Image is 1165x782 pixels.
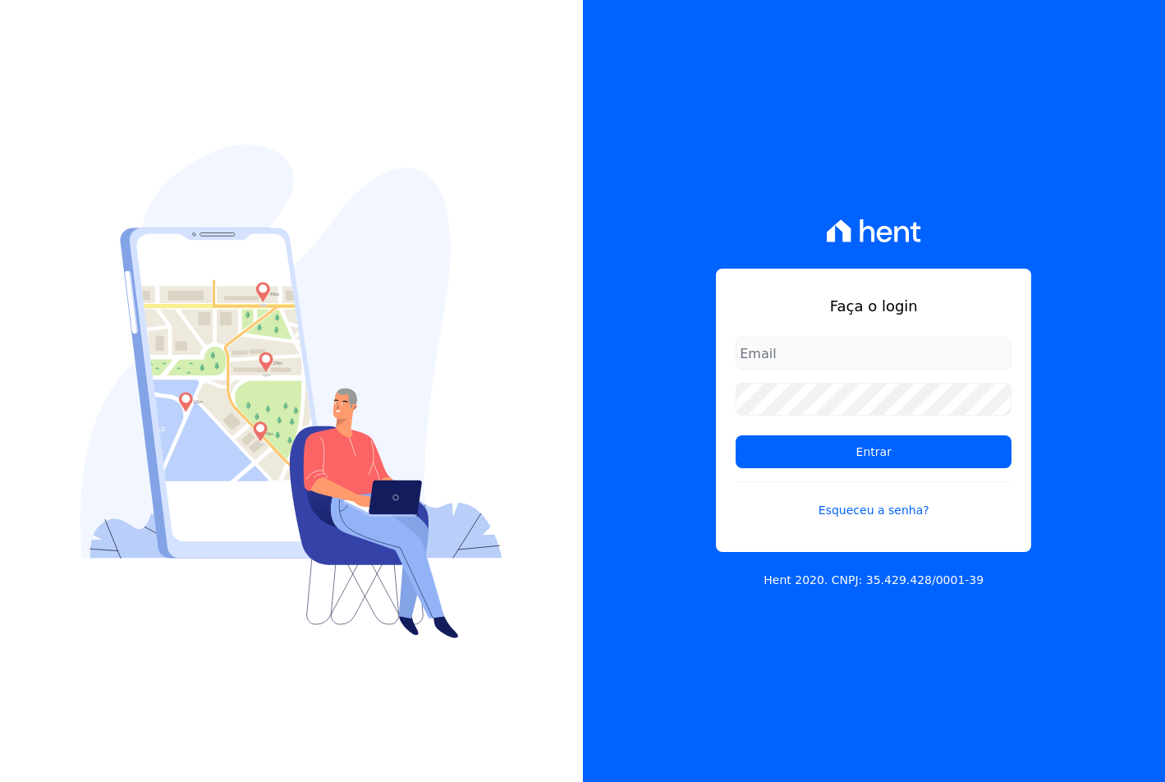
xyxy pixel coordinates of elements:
a: Esqueceu a senha? [736,481,1011,519]
input: Entrar [736,435,1011,468]
p: Hent 2020. CNPJ: 35.429.428/0001-39 [764,572,984,589]
h1: Faça o login [736,295,1011,317]
input: Email [736,337,1011,370]
img: Login [80,145,502,638]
